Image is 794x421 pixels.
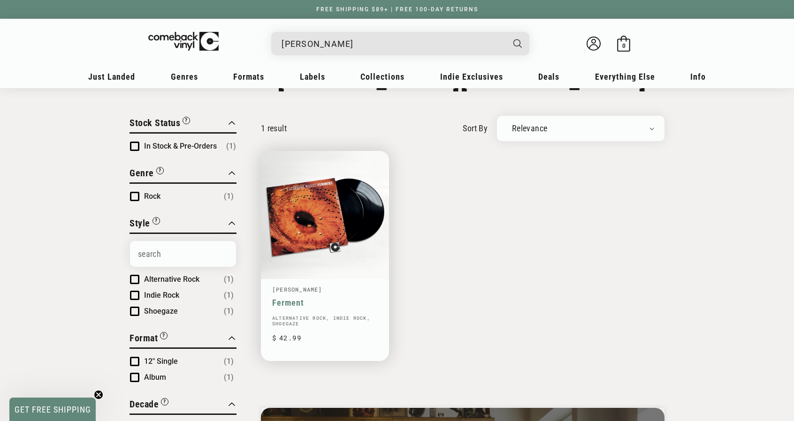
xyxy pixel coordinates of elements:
span: Number of products: (1) [224,356,234,367]
span: Number of products: (1) [224,306,234,317]
button: Filter by Format [130,331,168,347]
span: Decade [130,398,159,410]
a: Ferment [272,298,378,308]
span: Style [130,218,150,229]
span: Stock Status [130,117,180,128]
span: Number of products: (1) [224,274,234,285]
span: Alternative Rock [144,275,199,284]
span: Album [144,373,166,382]
span: Everything Else [595,72,655,82]
span: In Stock & Pre-Orders [144,142,217,150]
span: Collections [360,72,405,82]
input: When autocomplete results are available use up and down arrows to review and enter to select [282,34,504,53]
span: Deals [538,72,559,82]
input: Search Options [130,241,236,267]
span: Labels [300,72,325,82]
span: Just Landed [88,72,135,82]
span: Number of products: (1) [224,290,234,301]
span: Shoegaze [144,307,178,316]
div: Search [271,32,529,55]
span: Number of products: (1) [226,141,236,152]
span: Number of products: (1) [224,372,234,383]
span: 12" Single [144,357,178,366]
div: GET FREE SHIPPINGClose teaser [9,398,96,421]
span: Formats [233,72,264,82]
span: Genres [171,72,198,82]
span: Number of products: (1) [224,191,234,202]
p: 1 result [261,123,287,133]
button: Filter by Decade [130,397,168,413]
button: Filter by Style [130,216,160,233]
span: Genre [130,167,154,179]
a: FREE SHIPPING $89+ | FREE 100-DAY RETURNS [307,6,488,13]
span: 0 [622,42,626,49]
label: sort by [463,122,488,135]
span: Format [130,332,158,344]
span: Info [690,72,706,82]
span: Indie Rock [144,291,179,300]
span: Indie Exclusives [440,72,503,82]
button: Search [505,32,531,55]
button: Filter by Genre [130,166,164,182]
span: Rock [144,192,160,201]
span: GET FREE SHIPPING [15,405,91,414]
button: Filter by Stock Status [130,116,190,132]
a: [PERSON_NAME] [272,286,322,293]
button: Close teaser [94,390,103,399]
